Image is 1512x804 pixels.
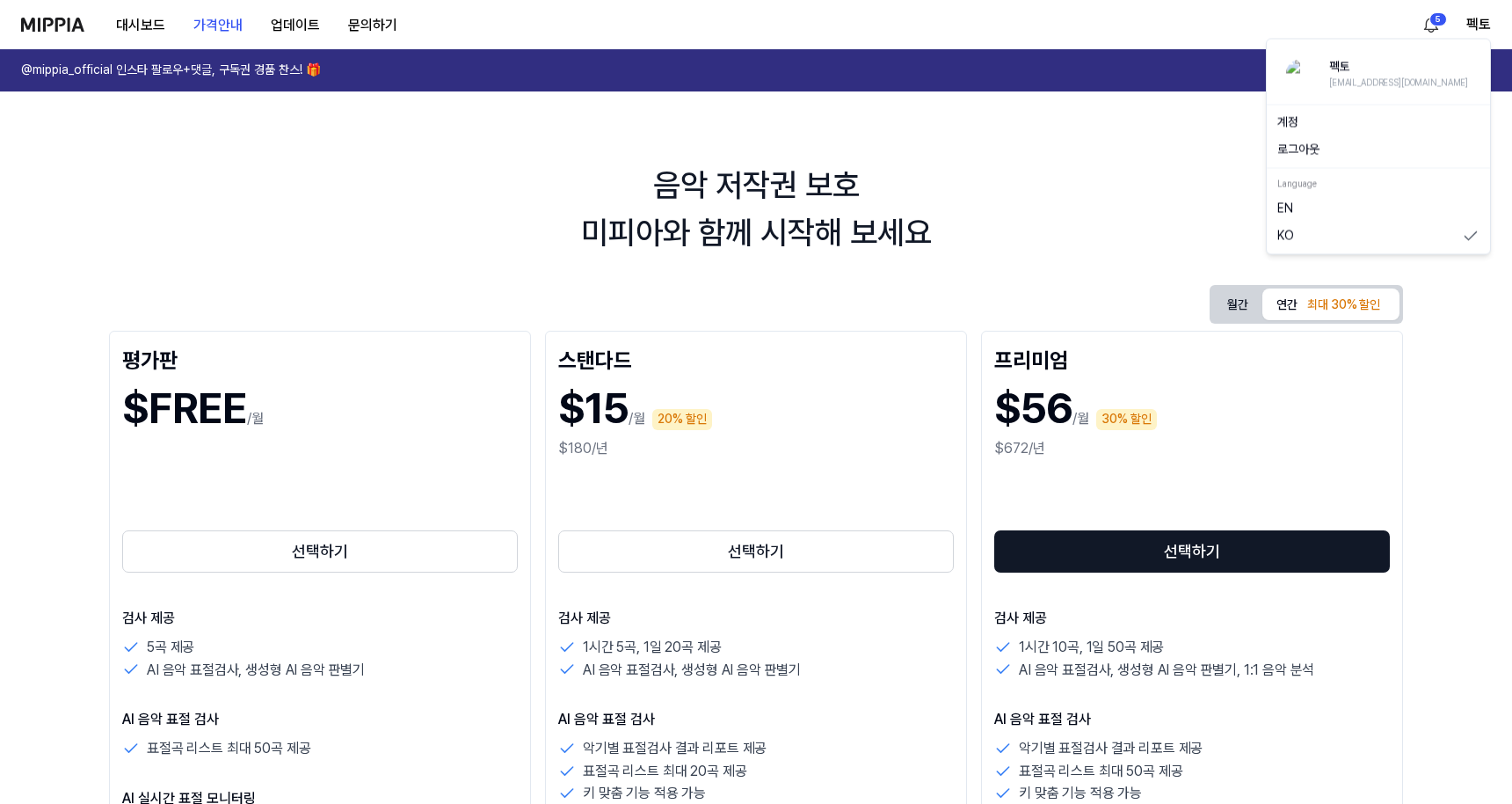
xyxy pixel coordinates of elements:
button: 선택하기 [122,530,518,573]
p: 악기별 표절검사 결과 리포트 제공 [583,737,767,760]
p: 표절곡 리스트 최대 50곡 제공 [147,737,310,760]
p: /월 [247,408,264,429]
h1: @mippia_official 인스타 팔로우+댓글, 구독권 경품 찬스! 🎁 [21,62,321,79]
button: 가격안내 [179,8,257,43]
div: 30% 할인 [1096,409,1157,430]
a: 가격안내 [179,1,257,49]
a: EN [1277,200,1479,217]
img: logo [21,18,84,32]
p: AI 음악 표절 검사 [122,709,518,730]
p: 검사 제공 [558,608,954,629]
div: 스탠다드 [558,344,954,372]
button: 펙토 [1466,14,1491,35]
button: 업데이트 [257,8,334,43]
button: 문의하기 [334,8,411,43]
div: 최대 30% 할인 [1302,295,1385,316]
button: 선택하기 [994,530,1390,573]
a: 선택하기 [558,527,954,576]
p: 표절곡 리스트 최대 20곡 제공 [583,760,746,783]
p: 1시간 5곡, 1일 20곡 제공 [583,636,721,659]
a: 선택하기 [994,527,1390,576]
h1: $56 [994,379,1072,438]
p: 검사 제공 [122,608,518,629]
img: profile [1286,59,1314,87]
p: /월 [629,408,645,429]
p: 악기별 표절검사 결과 리포트 제공 [1019,737,1203,760]
h1: $15 [558,379,629,438]
p: AI 음악 표절 검사 [558,709,954,730]
a: 선택하기 [122,527,518,576]
p: /월 [1072,408,1089,429]
div: 프리미엄 [994,344,1390,372]
a: KO [1277,228,1479,245]
div: 20% 할인 [652,409,712,430]
div: 평가판 [122,344,518,372]
h1: $FREE [122,379,247,438]
div: $180/년 [558,438,954,459]
div: [EMAIL_ADDRESS][DOMAIN_NAME] [1329,76,1468,88]
a: 계정 [1277,113,1479,131]
p: 5곡 제공 [147,636,194,659]
button: 선택하기 [558,530,954,573]
button: 알림5 [1417,11,1445,39]
p: AI 음악 표절 검사 [994,709,1390,730]
p: 표절곡 리스트 최대 50곡 제공 [1019,760,1182,783]
p: AI 음악 표절검사, 생성형 AI 음악 판별기 [147,659,365,682]
p: 검사 제공 [994,608,1390,629]
div: $672/년 [994,438,1390,459]
div: 펙토 [1329,59,1468,77]
button: 월간 [1213,291,1262,318]
p: AI 음악 표절검사, 생성형 AI 음악 판별기 [583,659,801,682]
button: 대시보드 [102,8,179,43]
div: 펙토 [1266,39,1491,255]
a: 업데이트 [257,1,334,49]
div: 5 [1429,12,1447,26]
p: 1시간 10곡, 1일 50곡 제공 [1019,636,1164,659]
button: 로그아웃 [1277,142,1479,159]
button: 연간 [1262,289,1399,320]
img: 알림 [1421,14,1442,35]
p: AI 음악 표절검사, 생성형 AI 음악 판별기, 1:1 음악 분석 [1019,659,1314,682]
